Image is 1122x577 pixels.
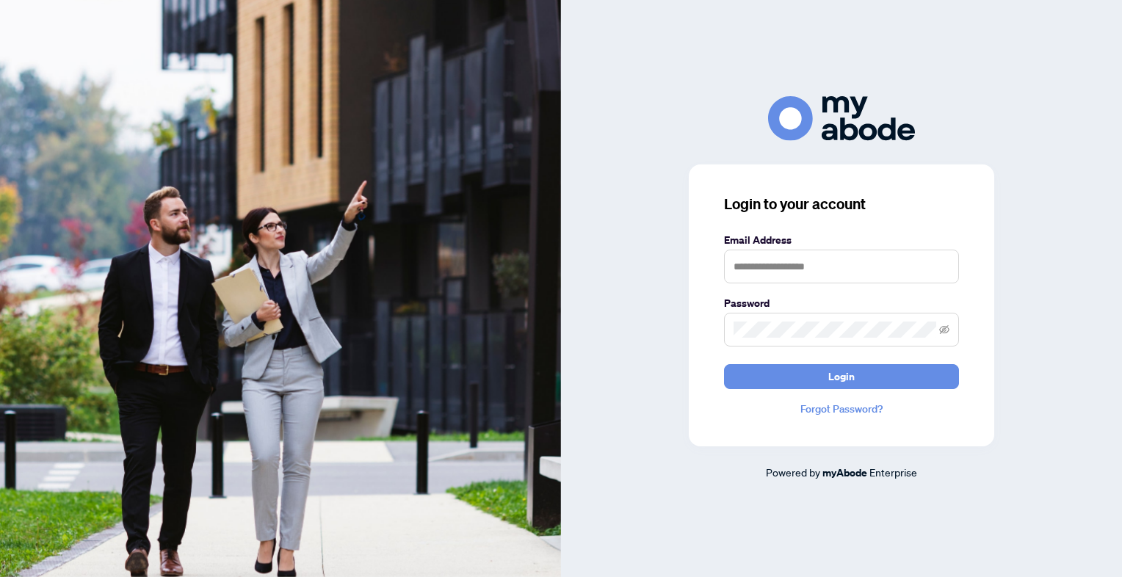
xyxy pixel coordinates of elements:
a: Forgot Password? [724,401,959,417]
h3: Login to your account [724,194,959,214]
span: Login [828,365,855,388]
label: Email Address [724,232,959,248]
span: Powered by [766,465,820,479]
label: Password [724,295,959,311]
span: Enterprise [869,465,917,479]
span: eye-invisible [939,324,949,335]
a: myAbode [822,465,867,481]
button: Login [724,364,959,389]
img: ma-logo [768,96,915,141]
